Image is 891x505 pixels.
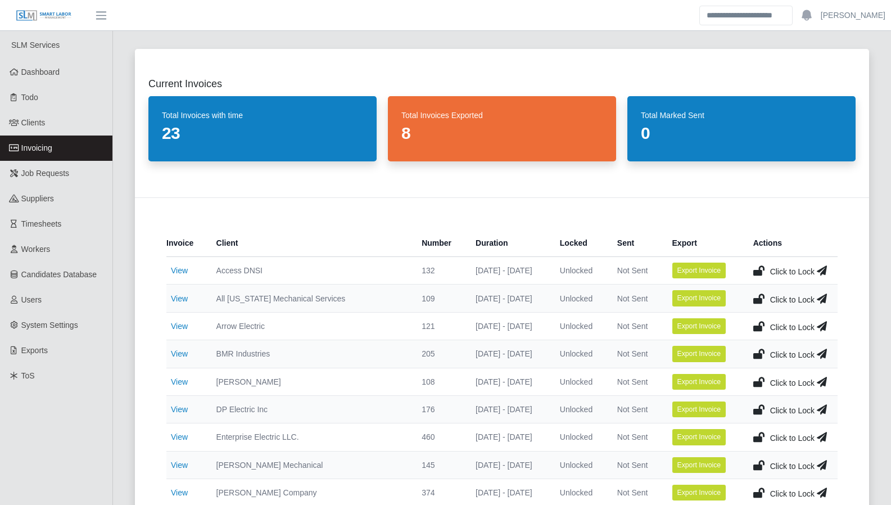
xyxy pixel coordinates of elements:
[162,123,363,143] dd: 23
[672,429,726,445] button: Export Invoice
[413,312,467,340] td: 121
[672,290,726,306] button: Export Invoice
[608,312,663,340] td: Not Sent
[162,110,363,121] dt: Total Invoices with time
[467,451,551,479] td: [DATE] - [DATE]
[21,371,35,380] span: ToS
[166,229,207,257] th: Invoice
[413,257,467,285] td: 132
[21,219,62,228] span: Timesheets
[207,395,413,423] td: DP Electric Inc
[21,270,97,279] span: Candidates Database
[21,194,54,203] span: Suppliers
[551,285,608,312] td: Unlocked
[413,395,467,423] td: 176
[171,461,188,470] a: View
[641,110,842,121] dt: Total Marked Sent
[770,267,815,276] span: Click to Lock
[551,312,608,340] td: Unlocked
[16,10,72,22] img: SLM Logo
[171,349,188,358] a: View
[467,312,551,340] td: [DATE] - [DATE]
[467,423,551,451] td: [DATE] - [DATE]
[21,143,52,152] span: Invoicing
[770,489,815,498] span: Click to Lock
[608,257,663,285] td: Not Sent
[413,451,467,479] td: 145
[171,488,188,497] a: View
[672,263,726,278] button: Export Invoice
[413,340,467,368] td: 205
[171,432,188,441] a: View
[467,395,551,423] td: [DATE] - [DATE]
[21,67,60,76] span: Dashboard
[663,229,744,257] th: Export
[744,229,838,257] th: Actions
[467,229,551,257] th: Duration
[672,402,726,417] button: Export Invoice
[608,285,663,312] td: Not Sent
[770,406,815,415] span: Click to Lock
[21,295,42,304] span: Users
[551,423,608,451] td: Unlocked
[207,229,413,257] th: Client
[672,318,726,334] button: Export Invoice
[21,346,48,355] span: Exports
[641,123,842,143] dd: 0
[699,6,793,25] input: Search
[21,169,70,178] span: Job Requests
[207,312,413,340] td: Arrow Electric
[821,10,885,21] a: [PERSON_NAME]
[171,266,188,275] a: View
[413,423,467,451] td: 460
[608,451,663,479] td: Not Sent
[207,257,413,285] td: Access DNSI
[551,229,608,257] th: Locked
[171,377,188,386] a: View
[608,229,663,257] th: Sent
[401,110,603,121] dt: Total Invoices Exported
[672,457,726,473] button: Export Invoice
[672,485,726,501] button: Export Invoice
[21,321,78,330] span: System Settings
[171,322,188,331] a: View
[770,323,815,332] span: Click to Lock
[608,340,663,368] td: Not Sent
[608,423,663,451] td: Not Sent
[551,368,608,395] td: Unlocked
[21,93,38,102] span: Todo
[21,118,46,127] span: Clients
[207,340,413,368] td: BMR Industries
[608,368,663,395] td: Not Sent
[467,340,551,368] td: [DATE] - [DATE]
[413,285,467,312] td: 109
[413,368,467,395] td: 108
[770,462,815,471] span: Click to Lock
[467,368,551,395] td: [DATE] - [DATE]
[207,451,413,479] td: [PERSON_NAME] Mechanical
[467,257,551,285] td: [DATE] - [DATE]
[401,123,603,143] dd: 8
[171,405,188,414] a: View
[608,395,663,423] td: Not Sent
[207,423,413,451] td: Enterprise Electric LLC.
[672,346,726,362] button: Export Invoice
[551,395,608,423] td: Unlocked
[551,257,608,285] td: Unlocked
[770,295,815,304] span: Click to Lock
[770,378,815,387] span: Click to Lock
[467,285,551,312] td: [DATE] - [DATE]
[770,434,815,443] span: Click to Lock
[21,245,51,254] span: Workers
[413,229,467,257] th: Number
[672,374,726,390] button: Export Invoice
[148,76,856,92] h2: Current Invoices
[551,451,608,479] td: Unlocked
[11,40,60,49] span: SLM Services
[770,350,815,359] span: Click to Lock
[207,368,413,395] td: [PERSON_NAME]
[207,285,413,312] td: All [US_STATE] Mechanical Services
[551,340,608,368] td: Unlocked
[171,294,188,303] a: View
